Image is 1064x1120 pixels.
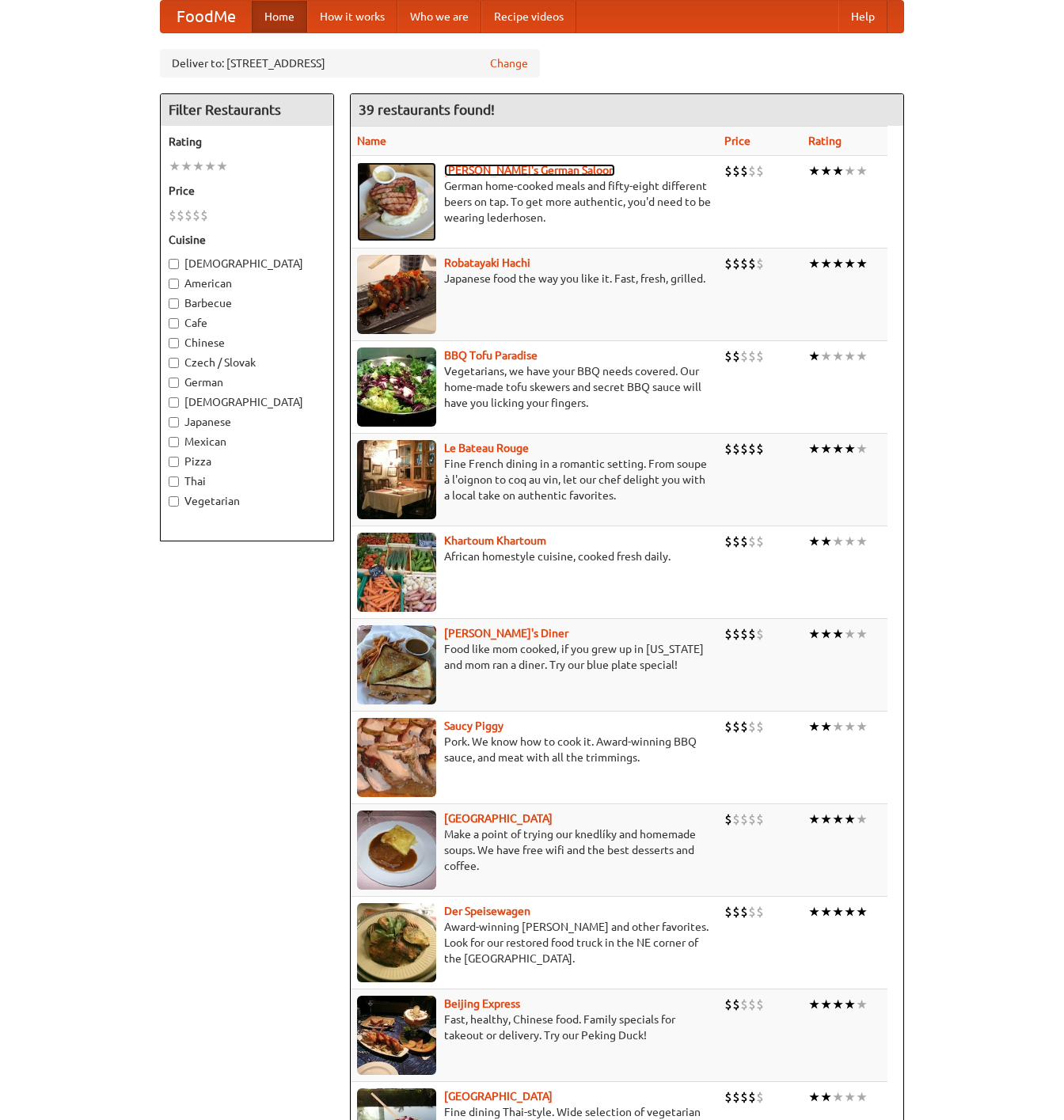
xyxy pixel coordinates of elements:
li: ★ [856,811,868,828]
li: $ [740,811,748,828]
a: [GEOGRAPHIC_DATA] [444,1090,553,1103]
li: ★ [820,162,832,180]
li: $ [732,625,740,643]
li: $ [724,533,732,550]
a: [GEOGRAPHIC_DATA] [444,812,553,825]
a: Beijing Express [444,997,520,1010]
li: $ [756,625,764,643]
a: Le Bateau Rouge [444,442,529,454]
img: sallys.jpg [357,625,436,704]
label: Cafe [169,315,325,331]
li: ★ [180,158,192,175]
img: robatayaki.jpg [357,255,436,334]
li: ★ [216,158,228,175]
li: ★ [844,347,856,365]
li: ★ [856,347,868,365]
li: $ [724,996,732,1013]
input: Barbecue [169,298,179,309]
li: ★ [832,811,844,828]
input: Pizza [169,457,179,467]
li: $ [756,903,764,921]
li: ★ [844,1088,856,1106]
img: tofuparadise.jpg [357,347,436,427]
a: [PERSON_NAME]'s Diner [444,627,568,640]
li: ★ [844,162,856,180]
li: $ [724,718,732,735]
a: Help [838,1,887,32]
input: German [169,378,179,388]
li: ★ [832,718,844,735]
li: $ [756,255,764,272]
li: ★ [832,996,844,1013]
li: $ [748,1088,756,1106]
img: czechpoint.jpg [357,811,436,890]
a: FoodMe [161,1,252,32]
li: $ [756,162,764,180]
li: ★ [808,718,820,735]
li: $ [748,347,756,365]
div: Deliver to: [STREET_ADDRESS] [160,49,540,78]
li: $ [200,207,208,224]
li: $ [748,903,756,921]
li: ★ [808,996,820,1013]
li: $ [740,162,748,180]
li: ★ [832,625,844,643]
li: ★ [856,162,868,180]
a: Who we are [397,1,481,32]
li: $ [748,811,756,828]
h4: Filter Restaurants [161,94,333,126]
li: $ [732,1088,740,1106]
a: How it works [307,1,397,32]
label: Vegetarian [169,493,325,509]
a: Name [357,135,386,147]
li: $ [756,440,764,457]
li: $ [748,625,756,643]
li: ★ [820,1088,832,1106]
li: $ [732,162,740,180]
li: ★ [856,255,868,272]
ng-pluralize: 39 restaurants found! [359,102,495,117]
a: Robatayaki Hachi [444,256,530,269]
li: $ [756,1088,764,1106]
li: $ [184,207,192,224]
li: $ [732,440,740,457]
p: African homestyle cuisine, cooked fresh daily. [357,549,712,564]
li: ★ [856,440,868,457]
a: Price [724,135,750,147]
h5: Rating [169,134,325,150]
li: ★ [844,255,856,272]
li: $ [732,718,740,735]
li: ★ [856,903,868,921]
li: ★ [820,996,832,1013]
li: $ [732,811,740,828]
img: speisewagen.jpg [357,903,436,982]
input: [DEMOGRAPHIC_DATA] [169,397,179,408]
p: Food like mom cooked, if you grew up in [US_STATE] and mom ran a diner. Try our blue plate special! [357,641,712,673]
li: ★ [808,903,820,921]
img: khartoum.jpg [357,533,436,612]
p: Award-winning [PERSON_NAME] and other favorites. Look for our restored food truck in the NE corne... [357,919,712,966]
li: $ [732,996,740,1013]
li: $ [732,255,740,272]
li: ★ [808,255,820,272]
a: Khartoum Khartoum [444,534,546,547]
li: $ [740,533,748,550]
li: $ [169,207,177,224]
li: $ [740,255,748,272]
li: $ [732,903,740,921]
label: Czech / Slovak [169,355,325,370]
li: $ [740,625,748,643]
li: ★ [856,533,868,550]
li: ★ [856,1088,868,1106]
li: $ [740,440,748,457]
li: ★ [808,347,820,365]
img: beijing.jpg [357,996,436,1075]
a: [PERSON_NAME]'s German Saloon [444,164,615,177]
img: esthers.jpg [357,162,436,241]
li: ★ [844,811,856,828]
li: $ [192,207,200,224]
